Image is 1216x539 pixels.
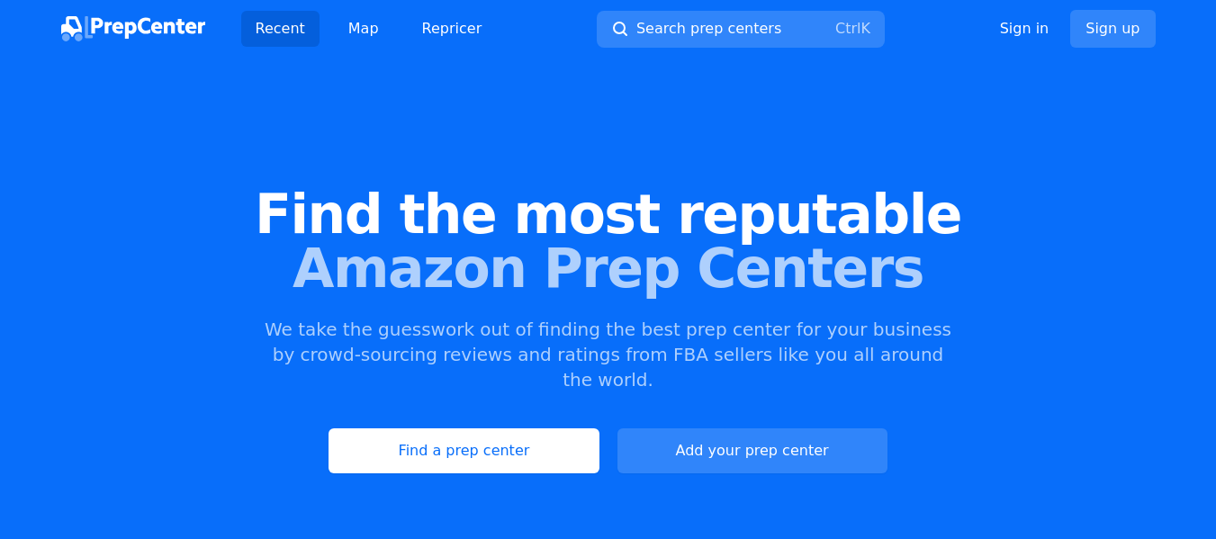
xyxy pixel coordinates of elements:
span: Search prep centers [636,18,781,40]
span: Amazon Prep Centers [29,241,1187,295]
kbd: Ctrl [835,20,860,37]
a: Recent [241,11,320,47]
a: Add your prep center [617,428,887,473]
a: Find a prep center [329,428,599,473]
img: PrepCenter [61,16,205,41]
a: Sign in [1000,18,1049,40]
span: Find the most reputable [29,187,1187,241]
a: Map [334,11,393,47]
p: We take the guesswork out of finding the best prep center for your business by crowd-sourcing rev... [263,317,954,392]
a: Repricer [408,11,497,47]
kbd: K [860,20,870,37]
a: Sign up [1070,10,1155,48]
button: Search prep centersCtrlK [597,11,885,48]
